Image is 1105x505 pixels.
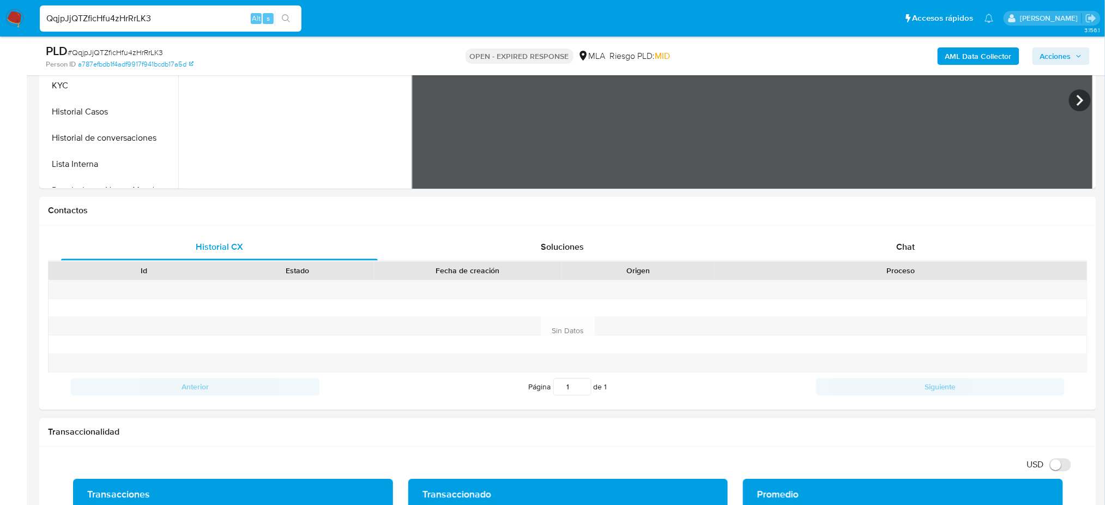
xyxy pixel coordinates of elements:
[275,11,297,26] button: search-icon
[78,59,194,69] a: a787efbdb1f4adf9917f941bcdb17a5d
[228,266,366,276] div: Estado
[896,241,915,254] span: Chat
[42,99,178,125] button: Historial Casos
[1032,47,1090,65] button: Acciones
[466,49,573,64] p: OPEN - EXPIRED RESPONSE
[945,47,1012,65] b: AML Data Collector
[605,382,607,393] span: 1
[655,50,671,62] span: MID
[1020,13,1082,23] p: abril.medzovich@mercadolibre.com
[1085,13,1097,24] a: Salir
[71,378,319,396] button: Anterior
[267,13,270,23] span: s
[68,47,163,58] span: # QqjpJjQTZficHfu4zHrRrLK3
[382,266,554,276] div: Fecha de creación
[610,50,671,62] span: Riesgo PLD:
[46,59,76,69] b: Person ID
[541,241,584,254] span: Soluciones
[1084,26,1100,34] span: 3.156.1
[42,177,178,203] button: Restricciones Nuevo Mundo
[722,266,1079,276] div: Proceso
[42,125,178,151] button: Historial de conversaciones
[569,266,707,276] div: Origen
[46,42,68,59] b: PLD
[1040,47,1071,65] span: Acciones
[42,73,178,99] button: KYC
[75,266,213,276] div: Id
[252,13,261,23] span: Alt
[985,14,994,23] a: Notificaciones
[48,206,1088,217] h1: Contactos
[40,11,301,26] input: Buscar usuario o caso...
[42,151,178,177] button: Lista Interna
[913,13,974,24] span: Accesos rápidos
[196,241,243,254] span: Historial CX
[578,50,606,62] div: MLA
[816,378,1065,396] button: Siguiente
[529,378,607,396] span: Página de
[48,427,1088,438] h1: Transaccionalidad
[938,47,1019,65] button: AML Data Collector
